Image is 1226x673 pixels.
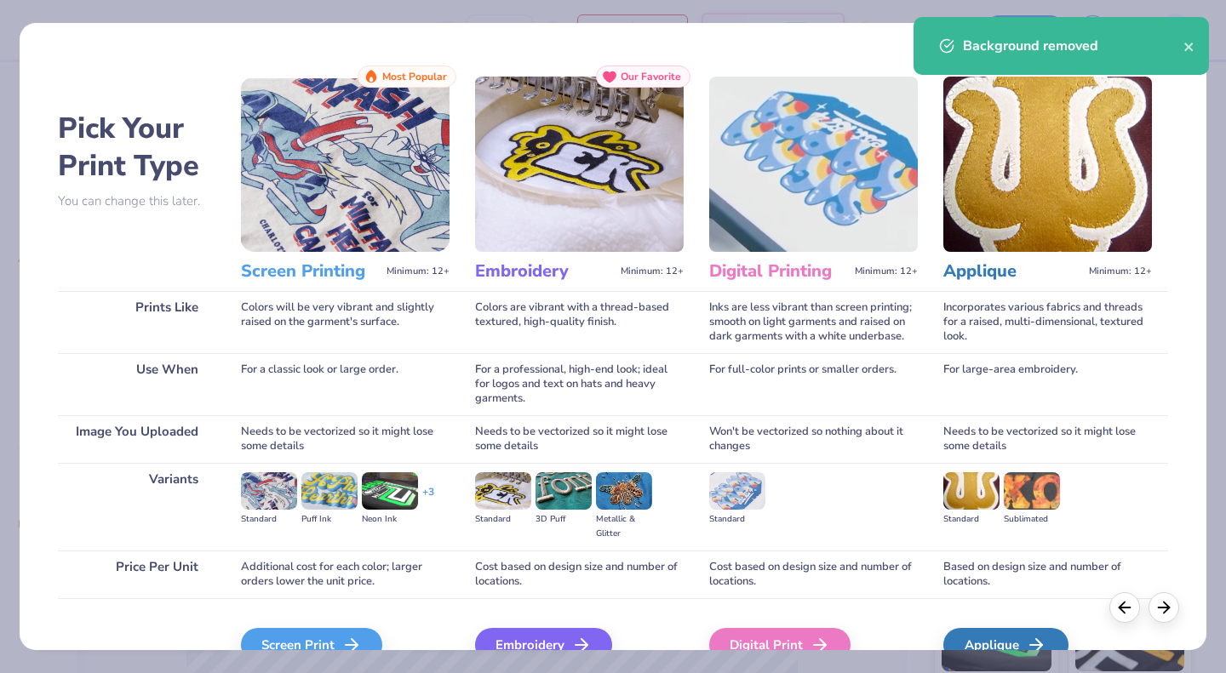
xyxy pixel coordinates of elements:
[943,77,1152,252] img: Applique
[241,77,450,252] img: Screen Printing
[943,628,1068,662] div: Applique
[422,485,434,514] div: + 3
[241,472,297,510] img: Standard
[621,265,684,277] span: Minimum: 12+
[475,472,531,510] img: Standard
[58,291,215,353] div: Prints Like
[58,463,215,550] div: Variants
[241,550,450,598] div: Additional cost for each color; larger orders lower the unit price.
[241,415,450,463] div: Needs to be vectorized so it might lose some details
[241,512,297,527] div: Standard
[943,260,1082,282] h3: Applique
[943,512,1000,527] div: Standard
[241,260,380,282] h3: Screen Printing
[58,110,215,185] h2: Pick Your Print Type
[382,71,447,83] span: Most Popular
[621,71,681,83] span: Our Favorite
[1004,512,1060,527] div: Sublimated
[536,472,592,510] img: 3D Puff
[709,512,765,527] div: Standard
[475,353,684,415] div: For a professional, high-end look; ideal for logos and text on hats and heavy garments.
[362,472,418,510] img: Neon Ink
[58,550,215,598] div: Price Per Unit
[475,415,684,463] div: Needs to be vectorized so it might lose some details
[387,265,450,277] span: Minimum: 12+
[58,415,215,463] div: Image You Uploaded
[943,415,1152,463] div: Needs to be vectorized so it might lose some details
[475,628,612,662] div: Embroidery
[58,353,215,415] div: Use When
[709,472,765,510] img: Standard
[1089,265,1152,277] span: Minimum: 12+
[596,512,652,541] div: Metallic & Glitter
[943,291,1152,353] div: Incorporates various fabrics and threads for a raised, multi-dimensional, textured look.
[1004,472,1060,510] img: Sublimated
[709,291,918,353] div: Inks are less vibrant than screen printing; smooth on light garments and raised on dark garments ...
[709,77,918,252] img: Digital Printing
[475,550,684,598] div: Cost based on design size and number of locations.
[301,472,358,510] img: Puff Ink
[943,550,1152,598] div: Based on design size and number of locations.
[475,260,614,282] h3: Embroidery
[943,353,1152,415] div: For large-area embroidery.
[709,628,851,662] div: Digital Print
[596,472,652,510] img: Metallic & Glitter
[943,472,1000,510] img: Standard
[709,353,918,415] div: For full-color prints or smaller orders.
[963,36,1183,56] div: Background removed
[58,194,215,208] p: You can change this later.
[241,291,450,353] div: Colors will be very vibrant and slightly raised on the garment's surface.
[241,353,450,415] div: For a classic look or large order.
[1183,36,1195,56] button: close
[475,77,684,252] img: Embroidery
[709,415,918,463] div: Won't be vectorized so nothing about it changes
[536,512,592,527] div: 3D Puff
[301,512,358,527] div: Puff Ink
[475,512,531,527] div: Standard
[709,260,848,282] h3: Digital Printing
[855,265,918,277] span: Minimum: 12+
[362,512,418,527] div: Neon Ink
[475,291,684,353] div: Colors are vibrant with a thread-based textured, high-quality finish.
[241,628,382,662] div: Screen Print
[709,550,918,598] div: Cost based on design size and number of locations.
